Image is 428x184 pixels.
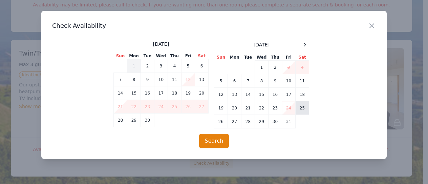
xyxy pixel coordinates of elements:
[181,59,195,73] td: 5
[296,61,309,74] td: 4
[269,74,282,88] td: 9
[296,88,309,101] td: 18
[154,73,168,86] td: 10
[282,88,296,101] td: 17
[114,100,127,114] td: 21
[228,54,241,61] th: Mon
[241,101,255,115] td: 21
[282,54,296,61] th: Fri
[241,54,255,61] th: Tue
[255,74,269,88] td: 8
[214,74,228,88] td: 5
[269,115,282,128] td: 30
[181,53,195,59] th: Fri
[228,101,241,115] td: 20
[114,114,127,127] td: 28
[127,59,141,73] td: 1
[282,101,296,115] td: 24
[214,101,228,115] td: 19
[269,88,282,101] td: 16
[255,101,269,115] td: 22
[154,59,168,73] td: 3
[241,115,255,128] td: 28
[127,100,141,114] td: 22
[228,74,241,88] td: 6
[269,101,282,115] td: 23
[114,53,127,59] th: Sun
[241,74,255,88] td: 7
[195,53,209,59] th: Sat
[181,86,195,100] td: 19
[181,100,195,114] td: 26
[255,61,269,74] td: 1
[127,53,141,59] th: Mon
[141,86,154,100] td: 16
[254,41,270,48] span: [DATE]
[255,54,269,61] th: Wed
[114,73,127,86] td: 7
[114,86,127,100] td: 14
[282,74,296,88] td: 10
[241,88,255,101] td: 14
[195,86,209,100] td: 20
[52,22,376,30] h3: Check Availability
[127,114,141,127] td: 29
[282,115,296,128] td: 31
[269,54,282,61] th: Thu
[255,115,269,128] td: 29
[127,73,141,86] td: 8
[141,100,154,114] td: 23
[154,53,168,59] th: Wed
[168,86,181,100] td: 18
[153,41,169,47] span: [DATE]
[255,88,269,101] td: 15
[168,59,181,73] td: 4
[199,134,229,148] button: Search
[296,74,309,88] td: 11
[168,73,181,86] td: 11
[195,73,209,86] td: 13
[228,88,241,101] td: 13
[141,53,154,59] th: Tue
[154,100,168,114] td: 24
[195,59,209,73] td: 6
[214,88,228,101] td: 12
[141,73,154,86] td: 9
[141,114,154,127] td: 30
[296,54,309,61] th: Sat
[195,100,209,114] td: 27
[168,53,181,59] th: Thu
[214,54,228,61] th: Sun
[228,115,241,128] td: 27
[282,61,296,74] td: 3
[154,86,168,100] td: 17
[214,115,228,128] td: 26
[181,73,195,86] td: 12
[127,86,141,100] td: 15
[296,101,309,115] td: 25
[168,100,181,114] td: 25
[269,61,282,74] td: 2
[141,59,154,73] td: 2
